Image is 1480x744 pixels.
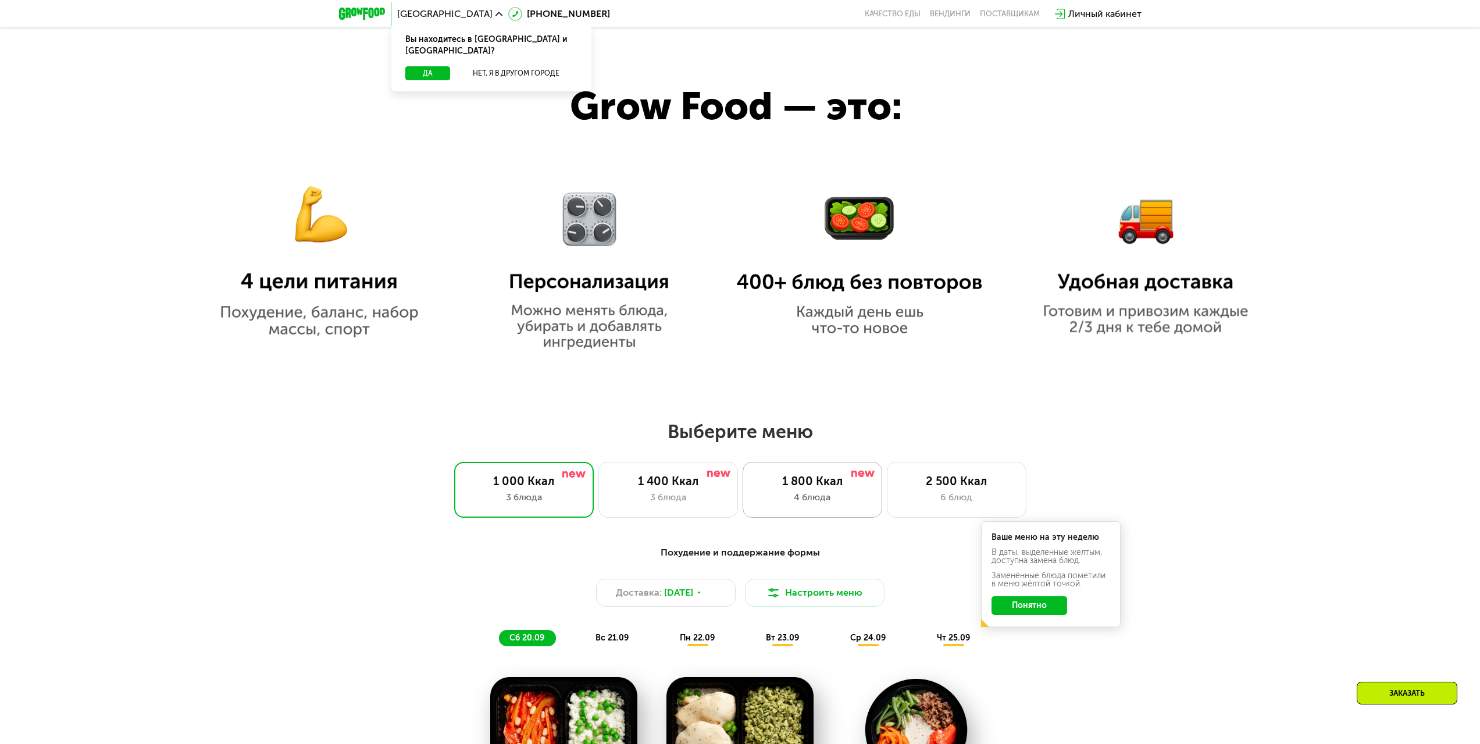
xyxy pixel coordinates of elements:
[37,420,1443,443] h2: Выберите меню
[664,586,693,600] span: [DATE]
[1068,7,1142,21] div: Личный кабинет
[755,490,870,504] div: 4 блюда
[455,66,577,80] button: Нет, я в другом городе
[680,633,715,643] span: пн 22.09
[466,474,582,488] div: 1 000 Ккал
[992,533,1110,542] div: Ваше меню на эту неделю
[865,9,921,19] a: Качество еды
[899,474,1014,488] div: 2 500 Ккал
[397,9,493,19] span: [GEOGRAPHIC_DATA]
[755,474,870,488] div: 1 800 Ккал
[405,66,450,80] button: Да
[616,586,662,600] span: Доставка:
[509,633,544,643] span: сб 20.09
[766,633,799,643] span: вт 23.09
[391,24,591,66] div: Вы находитесь в [GEOGRAPHIC_DATA] и [GEOGRAPHIC_DATA]?
[930,9,971,19] a: Вендинги
[595,633,629,643] span: вс 21.09
[992,572,1110,588] div: Заменённые блюда пометили в меню жёлтой точкой.
[570,77,962,136] div: Grow Food — это:
[992,549,1110,565] div: В даты, выделенные желтым, доступна замена блюд.
[745,579,885,607] button: Настроить меню
[980,9,1040,19] div: поставщикам
[611,490,726,504] div: 3 блюда
[466,490,582,504] div: 3 блюда
[1357,682,1457,704] div: Заказать
[992,596,1067,615] button: Понятно
[850,633,886,643] span: ср 24.09
[899,490,1014,504] div: 6 блюд
[508,7,610,21] a: [PHONE_NUMBER]
[611,474,726,488] div: 1 400 Ккал
[396,546,1085,560] div: Похудение и поддержание формы
[937,633,970,643] span: чт 25.09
